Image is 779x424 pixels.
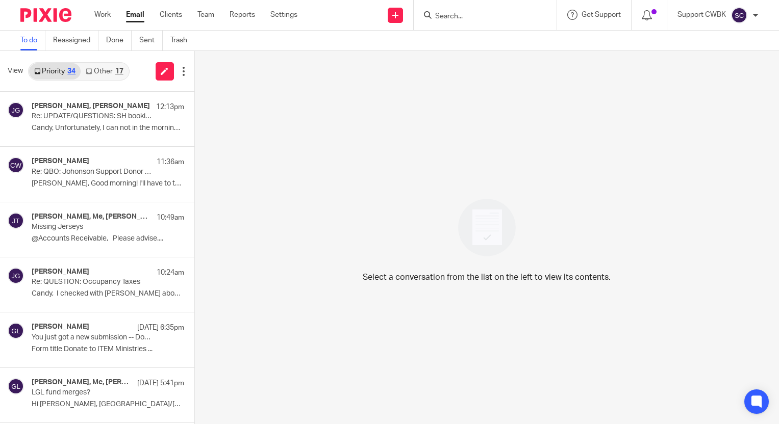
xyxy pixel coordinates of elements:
span: View [8,66,23,76]
p: Re: QUESTION: Occupancy Taxes [32,278,154,286]
h4: [PERSON_NAME] [32,157,89,166]
div: 34 [67,68,76,75]
a: Clients [160,10,182,20]
a: Reassigned [53,31,98,50]
p: LGL fund merges? [32,388,154,397]
p: Select a conversation from the list on the left to view its contents. [363,271,611,283]
p: @Accounts Receivable, Please advise.... [32,234,184,243]
img: svg%3E [8,157,24,173]
p: Re: UPDATE/QUESTIONS: SH bookings and tax filings [32,112,154,121]
p: 10:24am [157,268,184,278]
img: image [451,192,522,263]
p: [PERSON_NAME], Good morning! I'll have to turn... [32,179,184,188]
img: svg%3E [8,378,24,394]
h4: [PERSON_NAME] [32,268,89,276]
p: Candy, I checked with [PERSON_NAME] about the... [32,289,184,298]
div: 17 [115,68,123,75]
p: [DATE] 5:41pm [137,378,184,388]
p: Support CWBK [677,10,726,20]
img: svg%3E [8,268,24,284]
a: Sent [139,31,163,50]
h4: [PERSON_NAME], [PERSON_NAME] [32,102,150,111]
a: To do [20,31,45,50]
a: Team [197,10,214,20]
a: Reports [230,10,255,20]
span: Get Support [582,11,621,18]
a: Settings [270,10,297,20]
input: Search [434,12,526,21]
p: 11:36am [157,157,184,167]
p: Re: QBO: Johonson Support Donor Report [32,168,154,176]
p: 10:49am [157,213,184,223]
p: Form title Donate to ITEM Ministries ... [32,345,184,354]
a: Priority34 [29,63,81,79]
h4: [PERSON_NAME], Me, [PERSON_NAME] (@ITEM) Lent [32,378,132,387]
h4: [PERSON_NAME], Me, [PERSON_NAME] [32,213,152,221]
a: Work [94,10,111,20]
p: Hi [PERSON_NAME], [GEOGRAPHIC_DATA]/[GEOGRAPHIC_DATA] should be the same... [32,400,184,409]
img: svg%3E [8,323,24,339]
h4: [PERSON_NAME] [32,323,89,331]
img: svg%3E [8,102,24,118]
p: You just got a new submission -- Donate to ITEM Ministries [32,333,154,342]
a: Other17 [81,63,128,79]
img: Pixie [20,8,71,22]
img: svg%3E [731,7,747,23]
p: Candy, Unfortunately, I can not in the morning.... [32,124,184,132]
p: [DATE] 6:35pm [137,323,184,333]
a: Done [106,31,132,50]
img: svg%3E [8,213,24,229]
a: Email [126,10,144,20]
p: 12:13pm [156,102,184,112]
p: Missing Jerseys [32,223,154,231]
a: Trash [170,31,195,50]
